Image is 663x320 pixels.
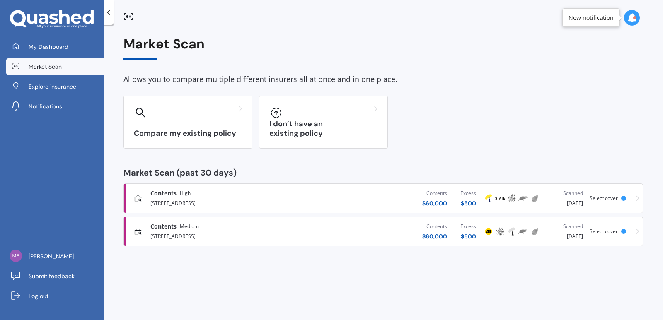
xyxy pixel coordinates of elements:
h3: I don’t have an existing policy [269,119,377,138]
a: My Dashboard [6,38,104,55]
a: ContentsHigh[STREET_ADDRESS]Contents$60,000Excess$500TowerStateAMPTrade Me InsuranceInitioScanned... [123,183,643,213]
div: [DATE] [547,222,583,241]
div: $ 500 [460,199,476,207]
span: Log out [29,292,48,300]
div: Market Scan (past 30 days) [123,168,643,177]
div: Market Scan [123,36,643,60]
img: Initio [530,193,540,203]
a: ContentsMedium[STREET_ADDRESS]Contents$60,000Excess$500AAAMPTowerTrade Me InsuranceInitioScanned[... [123,217,643,246]
div: Scanned [547,189,583,197]
span: Select cover [590,195,618,202]
div: Excess [460,222,476,231]
span: Contents [150,222,177,231]
img: Tower [484,193,494,203]
div: [STREET_ADDRESS] [150,231,308,241]
span: Notifications [29,102,62,111]
span: My Dashboard [29,43,68,51]
img: AMP [495,226,505,236]
h3: Compare my existing policy [134,129,242,138]
img: c510e95952495ea349354944e2cf8c78 [10,250,22,262]
img: Initio [530,226,540,236]
div: [STREET_ADDRESS] [150,197,308,207]
a: Log out [6,288,104,304]
img: Tower [507,226,517,236]
span: Contents [150,189,177,197]
span: Market Scan [29,63,62,71]
div: Contents [422,189,447,197]
span: Explore insurance [29,82,76,91]
span: [PERSON_NAME] [29,252,74,260]
a: Submit feedback [6,268,104,284]
span: Medium [180,222,199,231]
div: Excess [460,189,476,197]
a: Market Scan [6,58,104,75]
a: Notifications [6,98,104,115]
div: $ 60,000 [422,199,447,207]
img: Trade Me Insurance [518,226,528,236]
span: Select cover [590,228,618,235]
div: Allows you to compare multiple different insurers all at once and in one place. [123,73,643,86]
a: [PERSON_NAME] [6,248,104,265]
span: High [180,189,191,197]
img: State [495,193,505,203]
div: $ 60,000 [422,232,447,241]
a: Explore insurance [6,78,104,95]
div: Contents [422,222,447,231]
div: New notification [569,14,614,22]
img: AMP [507,193,517,203]
div: [DATE] [547,189,583,207]
div: Scanned [547,222,583,231]
img: AA [484,226,494,236]
img: Trade Me Insurance [518,193,528,203]
span: Submit feedback [29,272,75,280]
div: $ 500 [460,232,476,241]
